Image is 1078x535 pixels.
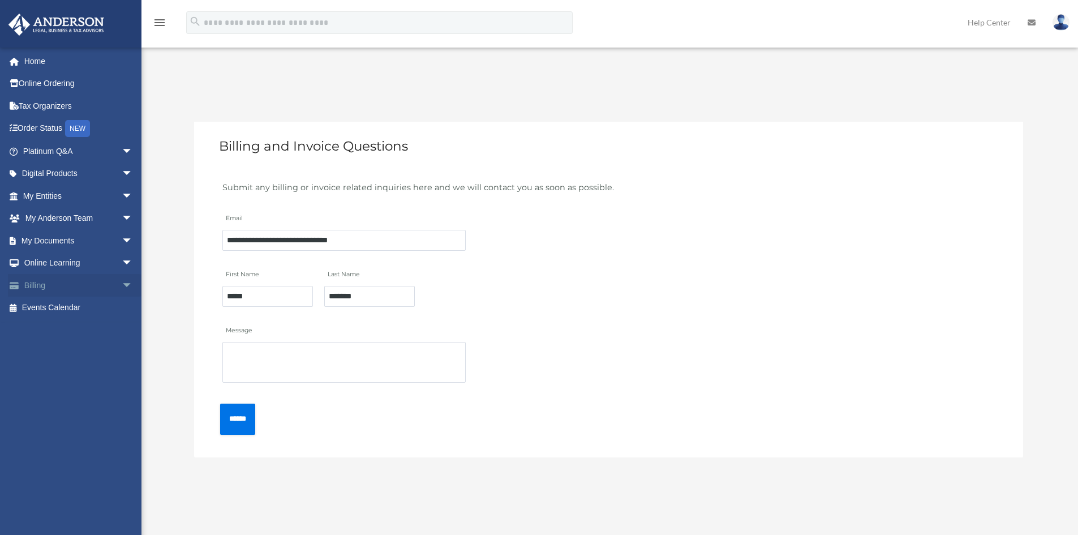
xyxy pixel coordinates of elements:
[1053,14,1070,31] img: User Pic
[122,229,144,252] span: arrow_drop_down
[8,252,150,275] a: Online Learningarrow_drop_down
[8,229,150,252] a: My Documentsarrow_drop_down
[122,274,144,297] span: arrow_drop_down
[153,16,166,29] i: menu
[189,15,201,28] i: search
[153,20,166,29] a: menu
[8,50,150,72] a: Home
[8,95,150,117] a: Tax Organizers
[8,162,150,185] a: Digital Productsarrow_drop_down
[222,212,336,225] label: Email
[122,162,144,186] span: arrow_drop_down
[8,117,150,140] a: Order StatusNEW
[122,140,144,163] span: arrow_drop_down
[122,207,144,230] span: arrow_drop_down
[8,297,150,319] a: Events Calendar
[194,122,1023,170] h3: Billing and Invoice Questions
[65,120,90,137] div: NEW
[222,268,262,281] label: First Name
[8,274,150,297] a: Billingarrow_drop_down
[5,14,108,36] img: Anderson Advisors Platinum Portal
[8,207,150,230] a: My Anderson Teamarrow_drop_down
[8,185,150,207] a: My Entitiesarrow_drop_down
[222,181,995,195] div: Submit any billing or invoice related inquiries here and we will contact you as soon as possible.
[122,185,144,208] span: arrow_drop_down
[8,72,150,95] a: Online Ordering
[122,252,144,275] span: arrow_drop_down
[8,140,150,162] a: Platinum Q&Aarrow_drop_down
[222,324,336,337] label: Message
[324,268,363,281] label: Last Name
